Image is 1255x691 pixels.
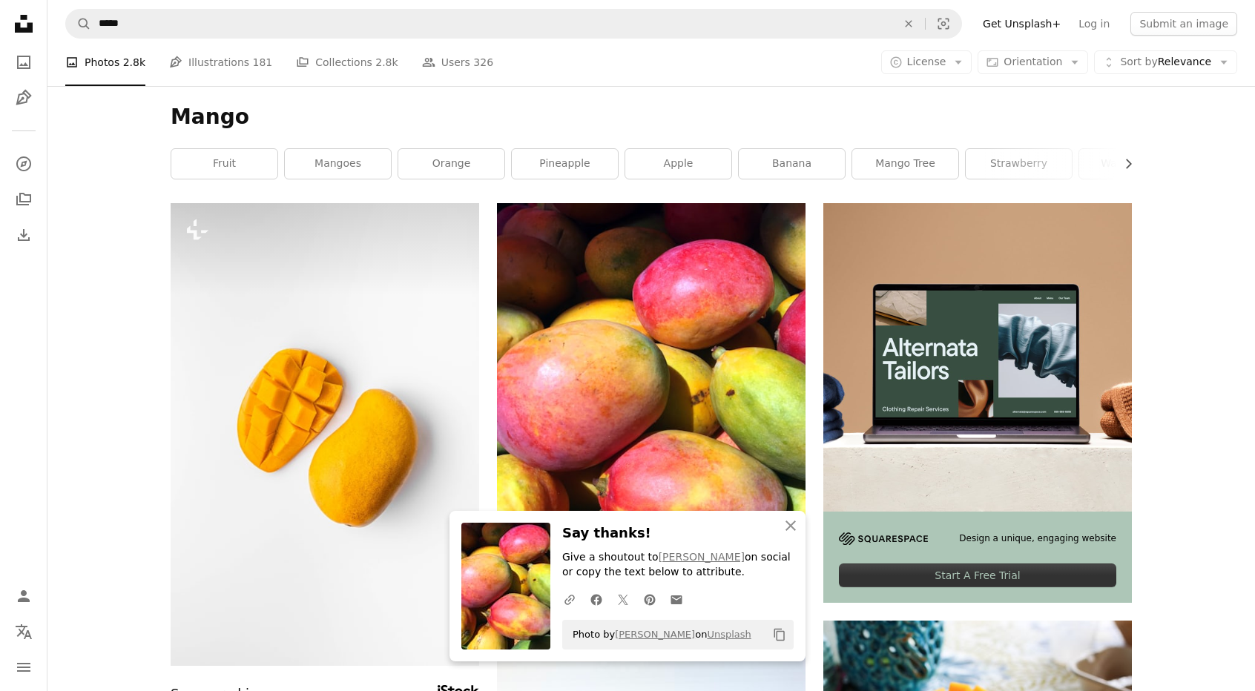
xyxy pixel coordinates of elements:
[959,532,1116,545] span: Design a unique, engaging website
[663,584,690,614] a: Share over email
[9,83,39,113] a: Illustrations
[497,402,806,415] a: red and yellow round fruits
[610,584,636,614] a: Share on Twitter
[974,12,1070,36] a: Get Unsplash+
[881,50,972,74] button: License
[1094,50,1237,74] button: Sort byRelevance
[473,54,493,70] span: 326
[839,563,1116,587] div: Start A Free Trial
[375,54,398,70] span: 2.8k
[512,149,618,179] a: pineapple
[9,581,39,611] a: Log in / Sign up
[978,50,1088,74] button: Orientation
[1115,149,1132,179] button: scroll list to the right
[253,54,273,70] span: 181
[823,203,1132,512] img: file-1707885205802-88dd96a21c72image
[659,551,745,563] a: [PERSON_NAME]
[615,629,695,640] a: [PERSON_NAME]
[285,149,391,179] a: mangoes
[1079,149,1185,179] a: watermelon
[926,10,961,38] button: Visual search
[9,220,39,250] a: Download History
[171,104,1132,130] h1: Mango
[9,652,39,682] button: Menu
[9,185,39,214] a: Collections
[562,550,794,580] p: Give a shoutout to on social or copy the text below to attribute.
[1004,56,1062,67] span: Orientation
[1070,12,1119,36] a: Log in
[839,532,928,545] img: file-1705255347840-230a6ab5bca9image
[171,203,479,666] img: A mango and a piece of mango on a white background
[636,584,663,614] a: Share on Pinterest
[169,39,272,86] a: Illustrations 181
[1120,55,1211,70] span: Relevance
[739,149,845,179] a: banana
[966,149,1072,179] a: strawberry
[296,39,398,86] a: Collections 2.8k
[767,622,792,647] button: Copy to clipboard
[823,203,1132,603] a: Design a unique, engaging websiteStart A Free Trial
[583,584,610,614] a: Share on Facebook
[9,47,39,77] a: Photos
[497,203,806,615] img: red and yellow round fruits
[422,39,493,86] a: Users 326
[9,617,39,647] button: Language
[1120,56,1157,67] span: Sort by
[65,9,962,39] form: Find visuals sitewide
[565,623,751,647] span: Photo by on
[707,629,751,640] a: Unsplash
[562,523,794,544] h3: Say thanks!
[66,10,91,38] button: Search Unsplash
[852,149,958,179] a: mango tree
[171,427,479,440] a: A mango and a piece of mango on a white background
[1130,12,1237,36] button: Submit an image
[171,149,277,179] a: fruit
[9,149,39,179] a: Explore
[907,56,946,67] span: License
[625,149,731,179] a: apple
[892,10,925,38] button: Clear
[398,149,504,179] a: orange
